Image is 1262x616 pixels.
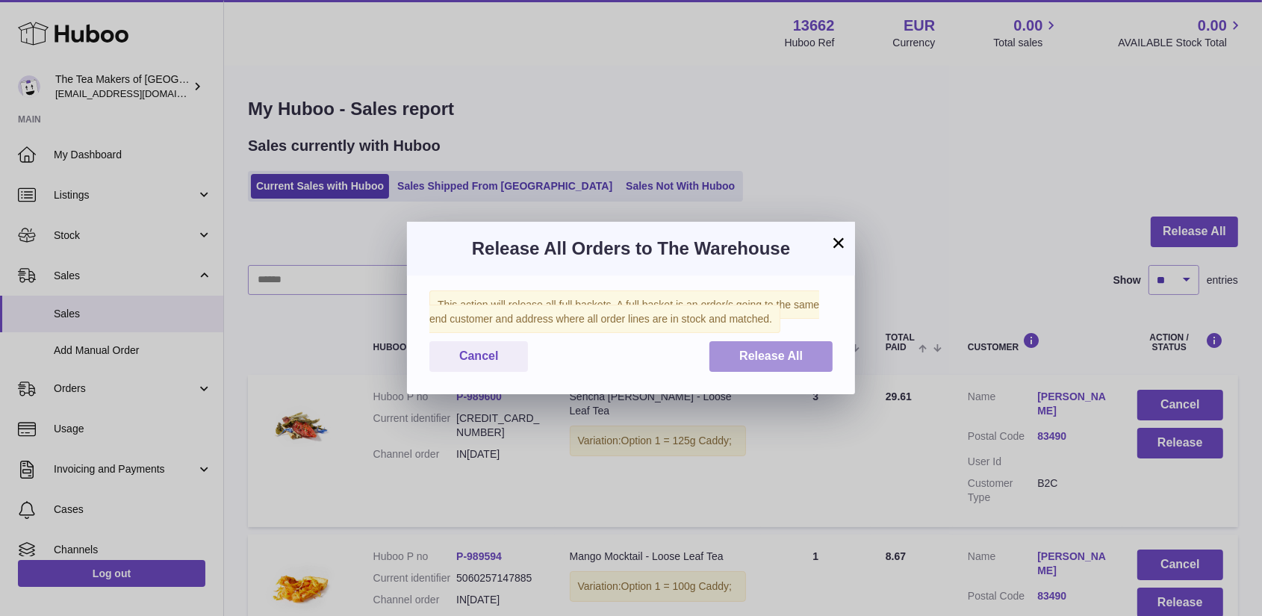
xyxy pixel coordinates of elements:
[429,341,528,372] button: Cancel
[709,341,833,372] button: Release All
[429,237,833,261] h3: Release All Orders to The Warehouse
[739,349,803,362] span: Release All
[830,234,848,252] button: ×
[429,290,819,333] span: This action will release all full baskets. A full basket is an order/s going to the same end cust...
[459,349,498,362] span: Cancel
